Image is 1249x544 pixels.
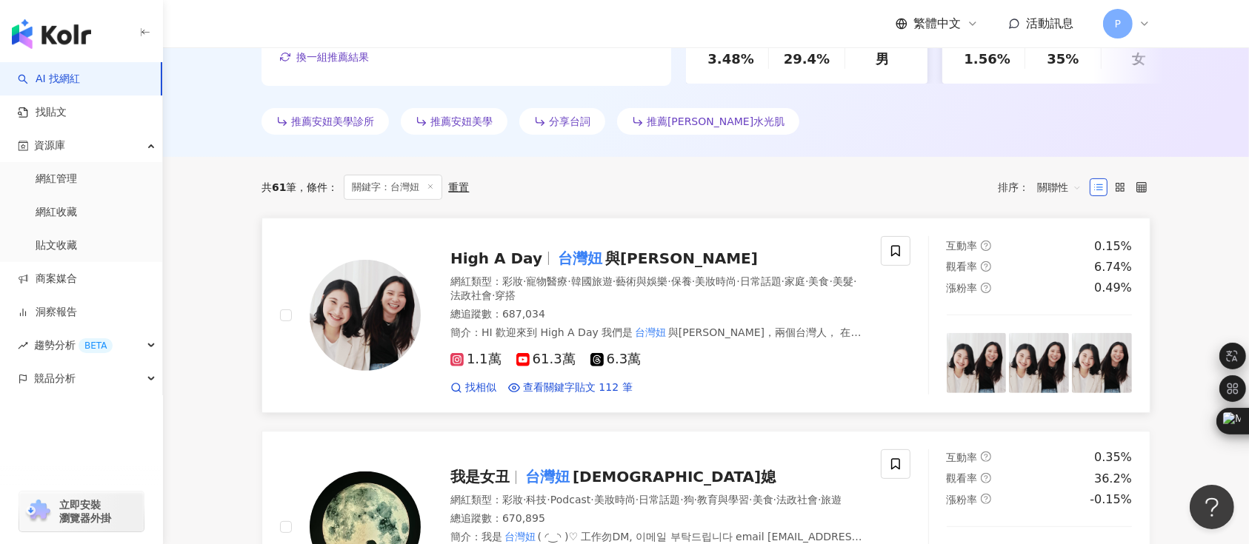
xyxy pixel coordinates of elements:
[508,380,633,395] a: 查看關鍵字貼文 112 筆
[590,494,593,506] span: ·
[947,282,978,294] span: 漲粉率
[684,494,694,506] span: 狗
[272,181,286,193] span: 61
[1072,333,1132,393] img: post-image
[502,494,523,506] span: 彩妝
[1026,16,1073,30] span: 活動訊息
[450,493,863,508] div: 網紅類型 ：
[296,51,369,63] span: 換一組推薦結果
[639,494,680,506] span: 日常話題
[833,275,853,287] span: 美髮
[616,275,667,287] span: 藝術與娛樂
[784,50,830,68] div: 29.4%
[1037,175,1082,199] span: 關聯性
[671,275,692,287] span: 保養
[695,275,736,287] span: 美妝時尚
[36,172,77,187] a: 網紅管理
[776,494,818,506] span: 法政社會
[981,451,991,462] span: question-circle
[697,494,749,506] span: 教育與學習
[450,289,492,301] span: 法政社會
[430,115,493,127] span: 推薦安妞美學
[526,494,547,506] span: 科技
[502,275,523,287] span: 彩妝
[753,494,773,506] span: 美食
[279,46,370,68] button: 換一組推薦結果
[36,238,77,253] a: 貼文收藏
[981,261,991,272] span: question-circle
[262,181,296,193] div: 共 筆
[947,240,978,252] span: 互動率
[450,307,863,322] div: 總追蹤數 ： 687,034
[555,246,605,270] mark: 台灣妞
[291,115,374,127] span: 推薦安妞美學診所
[549,115,590,127] span: 分享台詞
[36,205,77,220] a: 網紅收藏
[450,468,510,486] span: 我是女丑
[344,175,442,200] span: 關鍵字：台灣妞
[947,261,978,272] span: 觀看率
[818,494,821,506] span: ·
[450,511,863,526] div: 總追蹤數 ： 670,895
[19,491,144,531] a: chrome extension立即安裝 瀏覽器外掛
[947,451,978,463] span: 互動率
[516,352,576,367] span: 61.3萬
[450,352,502,367] span: 1.1萬
[981,494,991,504] span: question-circle
[523,380,633,395] span: 查看關鍵字貼文 112 筆
[547,494,550,506] span: ·
[495,289,516,301] span: 穿搭
[523,275,526,287] span: ·
[1090,491,1132,508] div: -0.15%
[1094,449,1132,466] div: 0.35%
[853,275,856,287] span: ·
[59,498,111,525] span: 立即安裝 瀏覽器外掛
[18,272,77,286] a: 商案媒合
[1009,333,1069,393] img: post-image
[947,333,1007,393] img: post-image
[1115,16,1121,32] span: P
[465,380,496,395] span: 找相似
[947,472,978,484] span: 觀看率
[482,531,502,543] span: 我是
[876,50,889,68] div: 男
[680,494,683,506] span: ·
[79,338,113,353] div: BETA
[822,494,842,506] span: 旅遊
[571,275,613,287] span: 韓國旅遊
[18,105,67,120] a: 找貼文
[450,249,542,267] span: High A Day
[34,129,65,162] span: 資源庫
[830,275,833,287] span: ·
[310,260,421,371] img: KOL Avatar
[692,275,695,287] span: ·
[773,494,776,506] span: ·
[1094,280,1132,296] div: 0.49%
[636,494,639,506] span: ·
[694,494,697,506] span: ·
[1094,238,1132,255] div: 0.15%
[18,340,28,351] span: rise
[567,275,570,287] span: ·
[450,380,496,395] a: 找相似
[550,494,590,506] span: Podcast
[448,181,469,193] div: 重置
[482,326,633,338] span: HI 歡迎來到 High A Day 我們是
[296,181,338,193] span: 條件 ：
[785,275,805,287] span: 家庭
[667,275,670,287] span: ·
[523,494,526,506] span: ·
[707,50,753,68] div: 3.48%
[809,275,830,287] span: 美食
[12,19,91,49] img: logo
[998,175,1090,199] div: 排序：
[613,275,616,287] span: ·
[964,50,1010,68] div: 1.56%
[782,275,785,287] span: ·
[1132,50,1145,68] div: 女
[594,494,636,506] span: 美妝時尚
[18,72,80,87] a: searchAI 找網紅
[981,473,991,483] span: question-circle
[34,329,113,362] span: 趨勢分析
[740,275,782,287] span: 日常話題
